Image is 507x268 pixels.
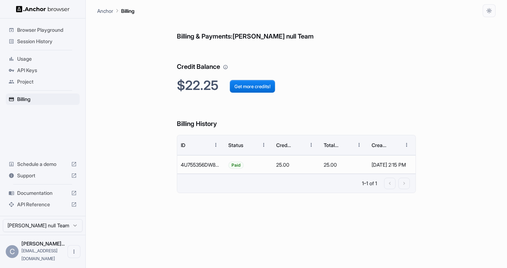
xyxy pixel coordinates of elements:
button: Menu [209,138,222,151]
span: Charlie Jones null [21,241,65,247]
div: API Keys [6,65,80,76]
h6: Billing & Payments: [PERSON_NAME] null Team [177,17,416,42]
span: API Reference [17,201,68,208]
div: C [6,245,19,258]
p: Anchor [97,7,113,15]
button: Menu [400,138,413,151]
button: Sort [292,138,305,151]
button: Open menu [68,245,80,258]
div: Total Cost [324,142,339,148]
div: Schedule a demo [6,158,80,170]
div: Billing [6,93,80,105]
span: Support [17,172,68,179]
span: API Keys [17,67,77,74]
div: Credits [276,142,291,148]
p: Billing [121,7,134,15]
div: API Reference [6,199,80,210]
h6: Billing History [177,105,416,129]
p: 1–1 of 1 [362,180,377,187]
img: Anchor Logo [16,6,70,12]
span: Session History [17,38,77,45]
span: Usage [17,55,77,62]
div: Documentation [6,187,80,199]
button: Menu [305,138,318,151]
span: Paid [229,156,243,174]
button: Get more credits! [230,80,275,93]
div: Support [6,170,80,181]
div: Status [228,142,243,148]
button: Sort [387,138,400,151]
div: 4U755356DW826915M [177,155,225,174]
span: Documentation [17,189,68,197]
div: Project [6,76,80,87]
span: Schedule a demo [17,161,68,168]
svg: Your credit balance will be consumed as you use the API. Visit the usage page to view a breakdown... [223,65,228,70]
div: ID [181,142,185,148]
span: ctwj88@gmail.com [21,248,58,261]
span: Project [17,78,77,85]
span: Billing [17,96,77,103]
div: [DATE] 2:15 PM [372,156,412,174]
button: Menu [353,138,366,151]
div: Browser Playground [6,24,80,36]
div: Usage [6,53,80,65]
div: Session History [6,36,80,47]
button: Sort [340,138,353,151]
div: 25.00 [320,155,368,174]
span: Browser Playground [17,26,77,34]
button: Sort [244,138,257,151]
nav: breadcrumb [97,7,134,15]
div: Created [372,142,387,148]
div: 25.00 [273,155,320,174]
button: Sort [197,138,209,151]
button: Menu [257,138,270,151]
h6: Credit Balance [177,47,416,72]
h2: $22.25 [177,78,416,93]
